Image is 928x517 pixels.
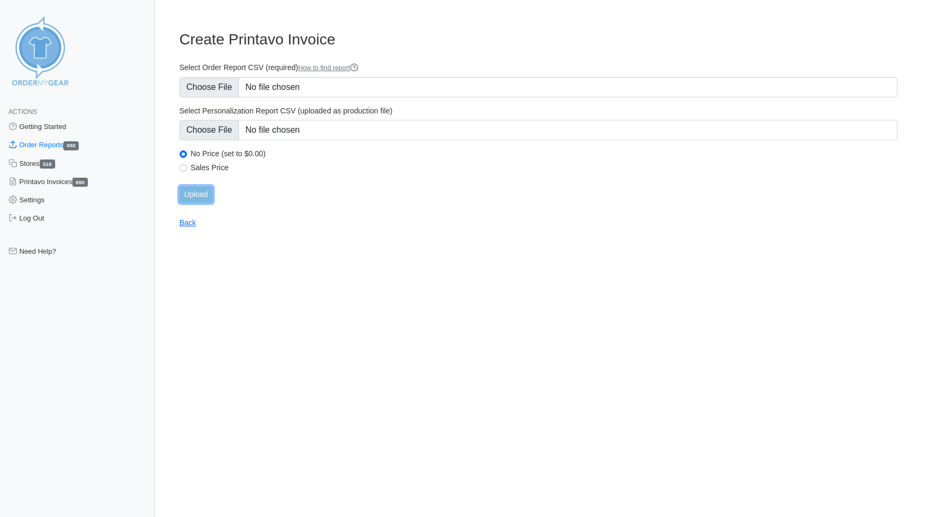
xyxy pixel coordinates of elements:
a: How to find report [298,64,358,72]
label: Select Order Report CSV (required) [179,63,897,73]
span: Actions [9,108,37,116]
span: 690 [72,178,88,187]
label: Sales Price [191,163,897,172]
label: No Price (set to $0.00) [191,149,897,158]
span: 692 [63,141,79,150]
label: Select Personalization Report CSV (uploaded as production file) [179,106,897,116]
span: 518 [40,159,55,169]
h3: Create Printavo Invoice [179,31,897,49]
input: Upload [179,186,213,203]
a: Back [179,218,196,227]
